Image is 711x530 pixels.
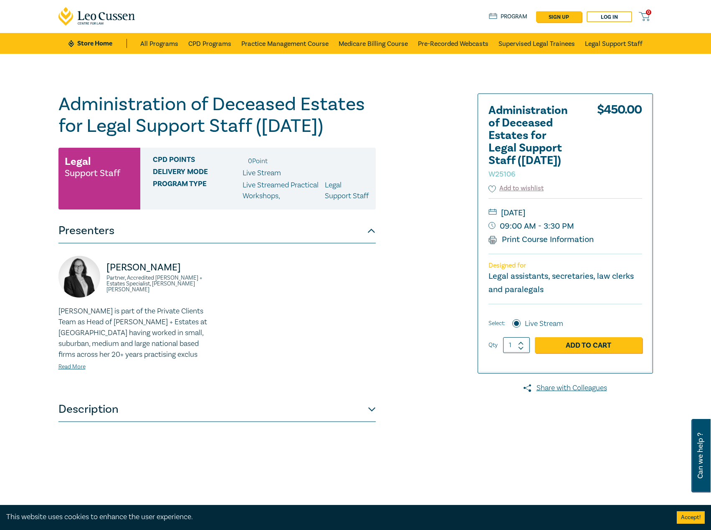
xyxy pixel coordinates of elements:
[58,218,376,243] button: Presenters
[535,337,642,353] a: Add to Cart
[488,271,634,295] small: Legal assistants, secretaries, law clerks and paralegals
[65,169,120,177] small: Support Staff
[243,180,325,202] p: Live Streamed Practical Workshops ,
[488,206,642,220] small: [DATE]
[488,341,498,350] label: Qty
[106,275,212,293] small: Partner, Accredited [PERSON_NAME] + Estates Specialist, [PERSON_NAME] [PERSON_NAME]
[153,180,243,202] span: Program type
[140,33,178,54] a: All Programs
[525,318,563,329] label: Live Stream
[503,337,530,353] input: 1
[677,511,705,524] button: Accept cookies
[488,262,642,270] p: Designed for
[153,168,243,179] span: Delivery Mode
[696,424,704,487] span: Can we help ?
[489,12,528,21] a: Program
[106,261,212,274] p: [PERSON_NAME]
[597,104,642,184] div: $ 450.00
[418,33,488,54] a: Pre-Recorded Webcasts
[478,383,653,394] a: Share with Colleagues
[58,397,376,422] button: Description
[58,256,100,298] img: https://s3.ap-southeast-2.amazonaws.com/leo-cussen-store-production-content/Contacts/Naomi%20Guye...
[153,156,243,167] span: CPD Points
[68,39,127,48] a: Store Home
[488,169,515,179] small: W25106
[488,319,505,328] span: Select:
[65,154,91,169] h3: Legal
[488,234,594,245] a: Print Course Information
[58,363,86,371] a: Read More
[248,156,268,167] li: 0 Point
[325,180,369,202] p: Legal Support Staff
[498,33,575,54] a: Supervised Legal Trainees
[58,93,376,137] h1: Administration of Deceased Estates for Legal Support Staff ([DATE])
[188,33,231,54] a: CPD Programs
[488,104,580,179] h2: Administration of Deceased Estates for Legal Support Staff ([DATE])
[646,10,651,15] span: 0
[488,220,642,233] small: 09:00 AM - 3:30 PM
[339,33,408,54] a: Medicare Billing Course
[587,11,632,22] a: Log in
[585,33,643,54] a: Legal Support Staff
[6,512,664,522] div: This website uses cookies to enhance the user experience.
[536,11,582,22] a: sign up
[58,306,212,360] p: [PERSON_NAME] is part of the Private Clients Team as Head of [PERSON_NAME] + Estates at [GEOGRAPH...
[243,168,281,178] span: Live Stream
[488,184,544,193] button: Add to wishlist
[241,33,329,54] a: Practice Management Course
